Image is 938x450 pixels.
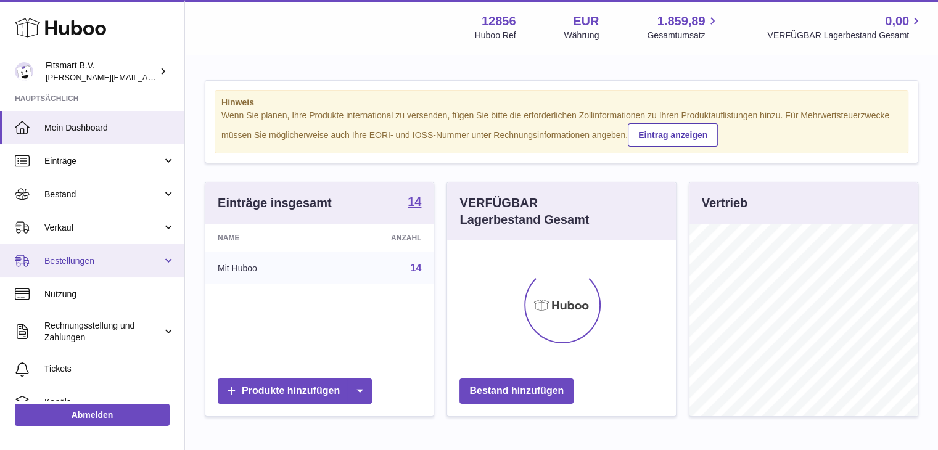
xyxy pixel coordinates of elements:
[44,288,175,300] span: Nutzung
[44,222,162,234] span: Verkauf
[475,30,516,41] div: Huboo Ref
[15,62,33,81] img: jonathan@leaderoo.com
[573,13,599,30] strong: EUR
[767,13,923,41] a: 0,00 VERFÜGBAR Lagerbestand Gesamt
[44,396,175,408] span: Kanäle
[44,122,175,134] span: Mein Dashboard
[702,195,747,211] h3: Vertrieb
[205,224,328,252] th: Name
[647,13,719,41] a: 1.859,89 Gesamtumsatz
[408,195,421,210] a: 14
[46,72,247,82] span: [PERSON_NAME][EMAIL_ADDRESS][DOMAIN_NAME]
[218,378,372,404] a: Produkte hinzufügen
[459,378,574,404] a: Bestand hinzufügen
[44,155,162,167] span: Einträge
[46,60,157,83] div: Fitsmart B.V.
[767,30,923,41] span: VERFÜGBAR Lagerbestand Gesamt
[221,97,902,108] strong: Hinweis
[205,252,328,284] td: Mit Huboo
[657,13,706,30] span: 1.859,89
[221,110,902,147] div: Wenn Sie planen, Ihre Produkte international zu versenden, fügen Sie bitte die erforderlichen Zol...
[459,195,620,228] h3: VERFÜGBAR Lagerbestand Gesamt
[218,195,332,211] h3: Einträge insgesamt
[885,13,909,30] span: 0,00
[15,404,170,426] a: Abmelden
[628,123,718,147] a: Eintrag anzeigen
[408,195,421,208] strong: 14
[482,13,516,30] strong: 12856
[44,320,162,343] span: Rechnungsstellung und Zahlungen
[44,363,175,375] span: Tickets
[44,189,162,200] span: Bestand
[647,30,719,41] span: Gesamtumsatz
[44,255,162,267] span: Bestellungen
[411,263,422,273] a: 14
[328,224,434,252] th: Anzahl
[564,30,599,41] div: Währung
